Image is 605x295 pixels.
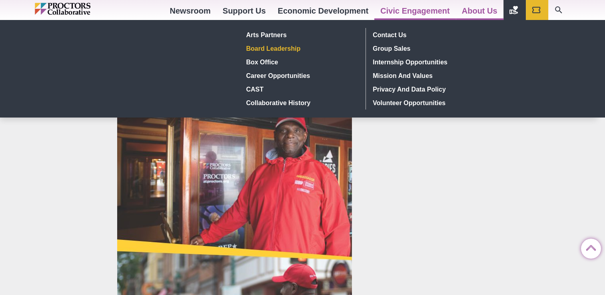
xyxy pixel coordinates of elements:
a: Back to Top [581,239,597,255]
a: Internship Opportunities [370,55,487,69]
a: Arts Partners [243,28,359,42]
a: Mission and Values [370,69,487,82]
a: Contact Us [370,28,487,42]
a: Box Office [243,55,359,69]
a: Group Sales [370,42,487,55]
a: Board Leadership [243,42,359,55]
a: Privacy and Data Policy [370,82,487,96]
a: Volunteer Opportunities [370,96,487,110]
a: Collaborative History [243,96,359,110]
a: CAST [243,82,359,96]
a: Career Opportunities [243,69,359,82]
img: Proctors logo [35,3,125,15]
